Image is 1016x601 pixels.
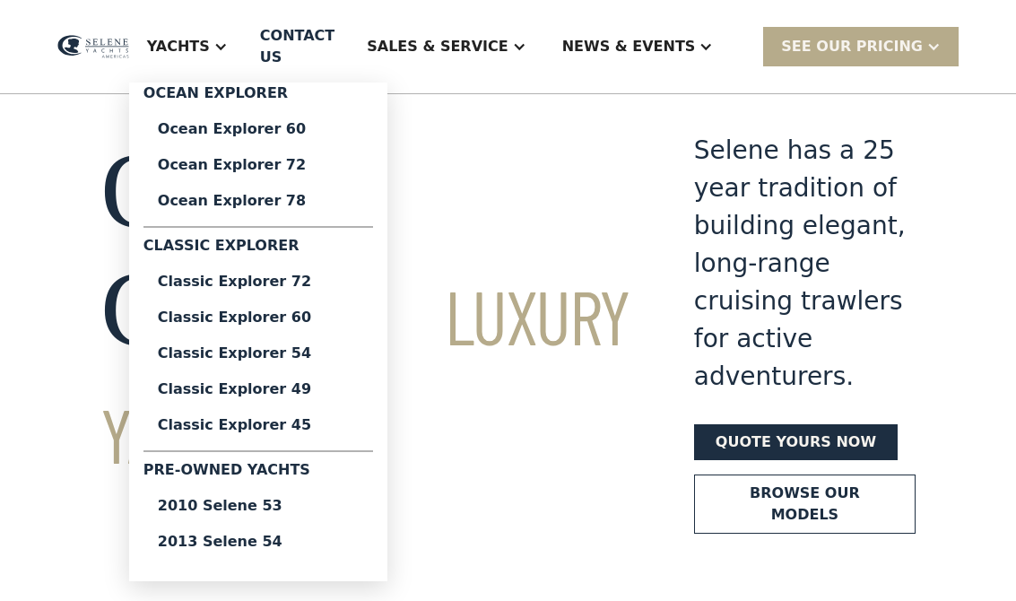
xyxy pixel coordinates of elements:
a: Classic Explorer 54 [143,335,373,371]
div: SEE Our Pricing [763,27,959,65]
a: Classic Explorer 49 [143,371,373,407]
div: Ocean Explorer [143,83,373,111]
div: Ocean Explorer 78 [158,194,359,208]
div: Ocean Explorer 72 [158,158,359,172]
div: News & EVENTS [544,11,732,83]
a: Classic Explorer 45 [143,407,373,443]
a: Classic Explorer 72 [143,264,373,300]
img: logo [57,35,129,58]
div: SEE Our Pricing [781,36,923,57]
div: 2013 Selene 54 [158,535,359,549]
a: Quote yours now [694,424,898,460]
div: Classic Explorer [143,235,373,264]
div: Yachts [129,11,246,83]
a: Browse our models [694,475,916,534]
div: Classic Explorer 60 [158,310,359,325]
a: Ocean Explorer 78 [143,183,373,219]
div: Contact US [260,25,334,68]
a: Ocean Explorer 72 [143,147,373,183]
div: News & EVENTS [562,36,696,57]
a: Ocean Explorer 60 [143,111,373,147]
div: Classic Explorer 54 [158,346,359,361]
div: Classic Explorer 45 [158,418,359,432]
div: Yachts [147,36,210,57]
div: Sales & Service [367,36,508,57]
div: Selene has a 25 year tradition of building elegant, long-range cruising trawlers for active adven... [694,132,916,396]
h1: Ocean-Going [100,132,630,487]
a: 2010 Selene 53 [143,488,373,524]
div: Classic Explorer 72 [158,274,359,289]
nav: Yachts [129,83,387,581]
div: Ocean Explorer 60 [158,122,359,136]
div: Pre-Owned Yachts [143,459,373,488]
a: 2013 Selene 54 [143,524,373,560]
div: 2010 Selene 53 [158,499,359,513]
div: Classic Explorer 49 [158,382,359,396]
a: Classic Explorer 60 [143,300,373,335]
div: Sales & Service [349,11,543,83]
